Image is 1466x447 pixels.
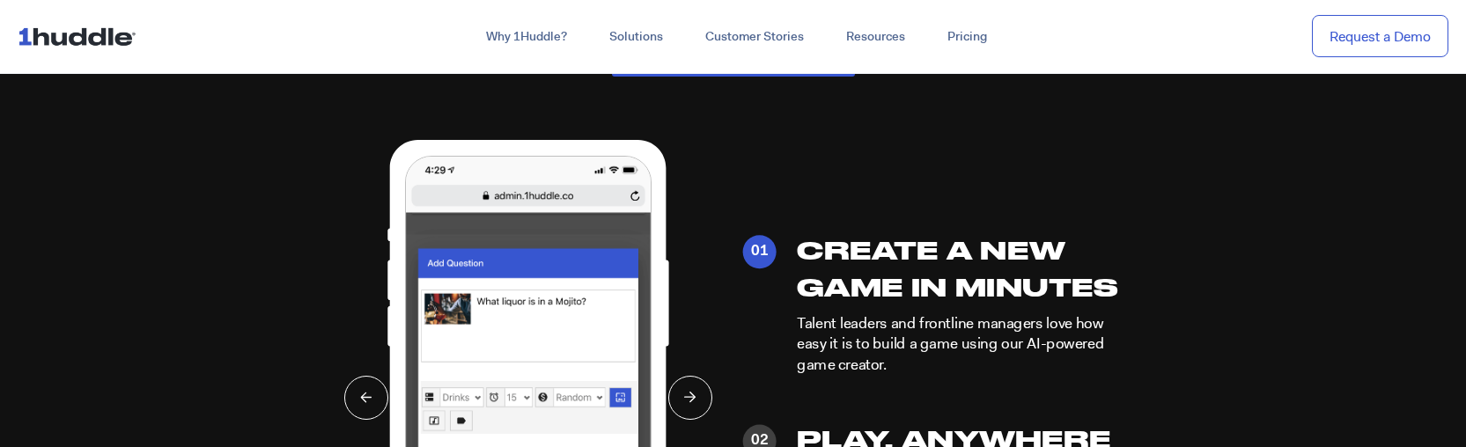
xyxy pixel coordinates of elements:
h3: Create a New Game in Minutes [798,231,1132,304]
a: Solutions [588,21,684,53]
a: Request a Demo [1312,15,1448,58]
a: Customer Stories [684,21,825,53]
a: Resources [825,21,926,53]
p: Talent leaders and frontline managers love how easy it is to build a game using our AI-powered ga... [798,312,1132,376]
div: 01 [743,235,777,268]
a: Why 1Huddle? [465,21,588,53]
img: ... [18,19,144,53]
a: Pricing [926,21,1008,53]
